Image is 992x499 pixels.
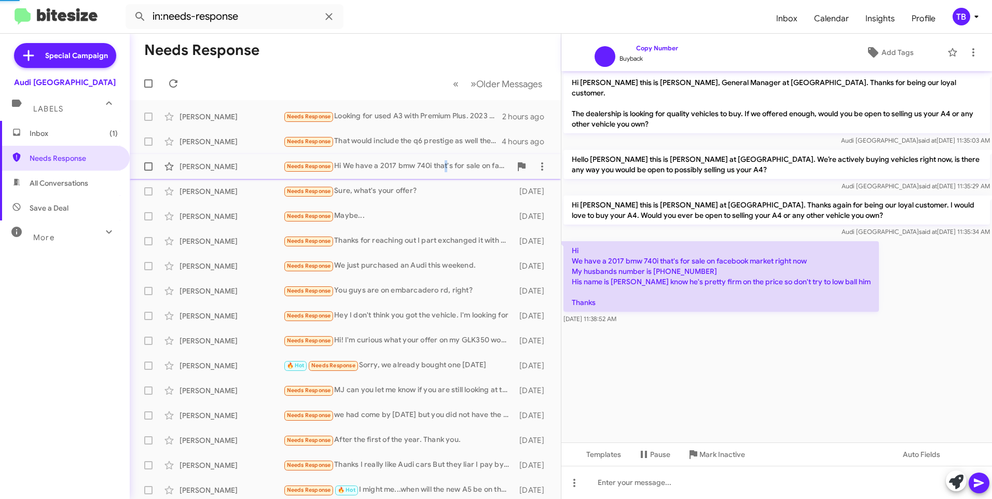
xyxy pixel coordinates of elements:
[180,385,283,396] div: [PERSON_NAME]
[180,236,283,246] div: [PERSON_NAME]
[624,44,678,52] a: Copy Number
[806,4,857,34] span: Calendar
[699,445,745,464] span: Mark Inactive
[14,43,116,68] a: Special Campaign
[283,484,515,496] div: I might me...when will the new A5 be on the lot?
[287,487,331,493] span: Needs Response
[629,445,679,464] button: Pause
[447,73,548,94] nav: Page navigation example
[283,335,515,346] div: Hi! I'm curious what your offer on my GLK350 would be? Happy holidays to you!
[283,459,515,471] div: Thanks I really like Audi cars But they liar I pay by USD. But they give me spare tire Made in [G...
[563,73,990,133] p: Hi [PERSON_NAME] this is [PERSON_NAME], General Manager at [GEOGRAPHIC_DATA]. Thanks for being ou...
[515,361,553,371] div: [DATE]
[30,203,68,213] span: Save a Deal
[515,211,553,221] div: [DATE]
[679,445,753,464] button: Mark Inactive
[287,362,305,369] span: 🔥 Hot
[841,136,990,144] span: Audi [GEOGRAPHIC_DATA] [DATE] 11:35:03 AM
[768,4,806,34] a: Inbox
[283,135,502,147] div: That would include the q6 prestige as well then correct?
[287,462,331,468] span: Needs Response
[944,8,981,25] button: TB
[857,4,903,34] a: Insights
[283,185,515,197] div: Sure, what's your offer?
[515,385,553,396] div: [DATE]
[842,182,990,190] span: Audi [GEOGRAPHIC_DATA] [DATE] 11:35:29 AM
[30,153,118,163] span: Needs Response
[33,104,63,114] span: Labels
[287,262,331,269] span: Needs Response
[515,311,553,321] div: [DATE]
[283,310,515,322] div: Hey I don't think you got the vehicle. I'm looking for
[287,138,331,145] span: Needs Response
[561,445,629,464] button: Templates
[287,437,331,443] span: Needs Response
[476,78,542,90] span: Older Messages
[287,412,331,419] span: Needs Response
[180,361,283,371] div: [PERSON_NAME]
[515,485,553,495] div: [DATE]
[283,110,502,122] div: Looking for used A3 with Premium Plus. 2023 or newer.
[894,445,961,464] button: Auto Fields
[287,163,331,170] span: Needs Response
[502,112,553,122] div: 2 hours ago
[14,77,116,88] div: Audi [GEOGRAPHIC_DATA]
[903,4,944,34] a: Profile
[953,8,970,25] div: TB
[563,150,990,179] p: Hello [PERSON_NAME] this is [PERSON_NAME] at [GEOGRAPHIC_DATA]. We’re actively buying vehicles ri...
[33,233,54,242] span: More
[287,213,331,219] span: Needs Response
[837,43,942,62] button: Add Tags
[903,445,953,464] span: Auto Fields
[180,112,283,122] div: [PERSON_NAME]
[563,241,879,312] p: Hi We have a 2017 bmw 740i that's for sale on facebook market right now My husbands number is [PH...
[126,4,343,29] input: Search
[30,128,118,138] span: Inbox
[338,487,355,493] span: 🔥 Hot
[464,73,548,94] button: Next
[471,77,476,90] span: »
[283,210,515,222] div: Maybe...
[283,235,515,247] div: Thanks for reaching out I part exchanged it with Porsche Marin
[287,312,331,319] span: Needs Response
[45,50,108,61] span: Special Campaign
[283,384,515,396] div: MJ can you let me know if you are still looking at this particular car?
[180,161,283,172] div: [PERSON_NAME]
[515,336,553,346] div: [DATE]
[919,182,937,190] span: said at
[180,186,283,197] div: [PERSON_NAME]
[180,485,283,495] div: [PERSON_NAME]
[287,238,331,244] span: Needs Response
[515,186,553,197] div: [DATE]
[283,285,515,297] div: You guys are on embarcadero rd, right?
[180,136,283,147] div: [PERSON_NAME]
[180,311,283,321] div: [PERSON_NAME]
[287,387,331,394] span: Needs Response
[144,42,259,59] h1: Needs Response
[447,73,465,94] button: Previous
[180,261,283,271] div: [PERSON_NAME]
[283,160,511,172] div: Hi We have a 2017 bmw 740i that's for sale on facebook market right now My husbands number is [PH...
[283,359,515,371] div: Sorry, we already bought one [DATE]
[515,261,553,271] div: [DATE]
[283,434,515,446] div: After the first of the year. Thank you.
[453,77,459,90] span: «
[563,315,616,323] span: [DATE] 11:38:52 AM
[283,409,515,421] div: we had come by [DATE] but you did not have the new Q8 audi [PERSON_NAME] wanted. if you want to s...
[515,286,553,296] div: [DATE]
[842,228,990,235] span: Audi [GEOGRAPHIC_DATA] [DATE] 11:35:34 AM
[515,460,553,470] div: [DATE]
[918,136,936,144] span: said at
[502,136,553,147] div: 4 hours ago
[311,362,355,369] span: Needs Response
[180,336,283,346] div: [PERSON_NAME]
[180,286,283,296] div: [PERSON_NAME]
[919,228,937,235] span: said at
[287,337,331,344] span: Needs Response
[619,53,678,64] span: Buyback
[881,43,914,62] span: Add Tags
[180,410,283,421] div: [PERSON_NAME]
